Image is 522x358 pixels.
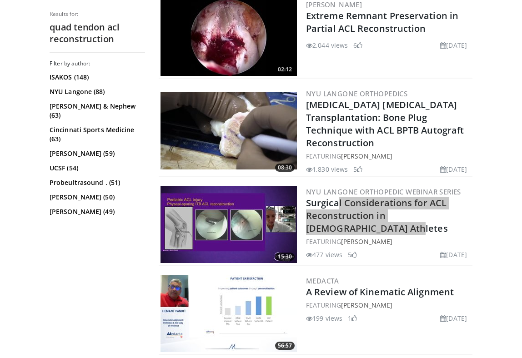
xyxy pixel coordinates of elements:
[306,250,342,259] li: 477 views
[50,164,143,173] a: UCSF (54)
[306,197,448,234] a: Surgical Considerations for ACL Reconstruction in [DEMOGRAPHIC_DATA] Athletes
[341,301,392,309] a: [PERSON_NAME]
[161,275,297,352] a: 56:57
[50,149,143,158] a: [PERSON_NAME] (59)
[50,193,143,202] a: [PERSON_NAME] (50)
[50,178,143,187] a: Probeultrasound . (51)
[440,250,467,259] li: [DATE]
[50,125,143,144] a: Cincinnati Sports Medicine (63)
[306,286,454,298] a: A Review of Kinematic Alignment
[440,313,467,323] li: [DATE]
[353,40,362,50] li: 6
[306,89,407,98] a: NYU Langone Orthopedics
[50,87,143,96] a: NYU Langone (88)
[275,253,295,261] span: 15:30
[306,313,342,323] li: 199 views
[275,342,295,350] span: 56:57
[161,92,297,169] a: 08:30
[306,187,461,196] a: NYU Langone Orthopedic Webinar Series
[50,60,145,67] h3: Filter by author:
[440,164,467,174] li: [DATE]
[306,10,458,35] a: Extreme Remnant Preservation in Partial ACL Reconstruction
[306,151,471,161] div: FEATURING
[306,40,348,50] li: 2,044 views
[50,102,143,120] a: [PERSON_NAME] & Nephew (63)
[440,40,467,50] li: [DATE]
[353,164,362,174] li: 5
[161,92,297,169] img: 5SPjETdNCPS-ZANX4xMDoxOjA4MTsiGN.300x170_q85_crop-smart_upscale.jpg
[161,275,297,352] img: f98fa1a1-3411-4bfe-8299-79a530ffd7ff.300x170_q85_crop-smart_upscale.jpg
[348,313,357,323] li: 1
[306,237,471,246] div: FEATURING
[275,164,295,172] span: 08:30
[161,186,297,263] img: 48a1f1bb-9cdf-44c9-a01a-79603c65801b.300x170_q85_crop-smart_upscale.jpg
[161,186,297,263] a: 15:30
[306,300,471,310] div: FEATURING
[50,207,143,216] a: [PERSON_NAME] (49)
[306,99,464,149] a: [MEDICAL_DATA] [MEDICAL_DATA] Transplantation: Bone Plug Technique with ACL BPTB Autograft Recons...
[50,73,143,82] a: ISAKOS (148)
[306,276,339,285] a: Medacta
[275,65,295,74] span: 02:12
[341,237,392,246] a: [PERSON_NAME]
[341,152,392,160] a: [PERSON_NAME]
[348,250,357,259] li: 5
[50,10,145,18] p: Results for:
[50,21,145,45] h2: quad tendon acl reconstruction
[306,164,348,174] li: 1,830 views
